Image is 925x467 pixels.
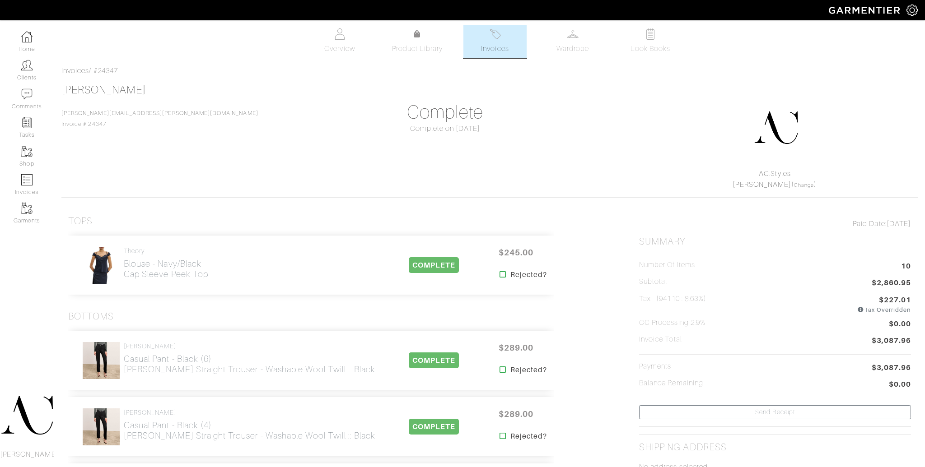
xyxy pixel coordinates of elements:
span: Look Books [631,43,671,54]
img: basicinfo-40fd8af6dae0f16599ec9e87c0ef1c0a1fdea2edbe929e3d69a839185d80c458.svg [334,28,346,40]
span: $3,087.96 [872,335,911,347]
img: reminder-icon-8004d30b9f0a5d33ae49ab947aed9ed385cf756f9e5892f1edd6e32f2345188e.png [21,117,33,128]
h1: Complete [309,102,581,123]
h5: Number of Items [639,261,695,269]
a: [PERSON_NAME] [733,180,791,189]
img: dashboard-icon-dbcd8f5a0b271acd01030246c82b418ddd0df26cd7fceb0bd07c9910d44c42f6.png [21,31,33,42]
span: Overview [324,43,355,54]
img: wardrobe-487a4870c1b7c33e795ec22d11cfc2ed9d08956e64fb3008fe2437562e282088.svg [567,28,579,40]
span: Product Library [392,43,443,54]
h2: Blouse - Navy/Black Cap Sleeve Peek Top [124,259,208,279]
span: Paid Date: [853,220,887,228]
strong: Rejected? [510,365,547,375]
div: [DATE] [639,218,911,229]
a: Overview [308,25,371,58]
span: $289.00 [489,338,543,357]
a: [PERSON_NAME] Casual Pant - Black (6)[PERSON_NAME] Straight Trouser - Washable Wool Twill :: Black [124,342,375,375]
h5: Payments [639,362,671,371]
a: [PERSON_NAME] Casual Pant - Black (4)[PERSON_NAME] Straight Trouser - Washable Wool Twill :: Black [124,409,375,441]
span: Invoices [481,43,509,54]
a: Theory Blouse - Navy/BlackCap Sleeve Peek Top [124,247,208,279]
img: todo-9ac3debb85659649dc8f770b8b6100bb5dab4b48dedcbae339e5042a72dfd3cc.svg [645,28,656,40]
span: $289.00 [489,404,543,424]
img: garments-icon-b7da505a4dc4fd61783c78ac3ca0ef83fa9d6f193b1c9dc38574b1d14d53ca28.png [21,146,33,157]
span: $0.00 [889,319,911,331]
a: Product Library [386,29,449,54]
strong: Rejected? [510,431,547,442]
a: [PERSON_NAME] [61,84,146,96]
a: Look Books [619,25,682,58]
h5: CC Processing 2.9% [639,319,705,327]
img: clients-icon-6bae9207a08558b7cb47a8932f037763ab4055f8c8b6bfacd5dc20c3e0201464.png [21,60,33,71]
h4: [PERSON_NAME] [124,342,375,350]
a: Invoices [463,25,527,58]
span: $0.00 [889,379,911,391]
h5: Balance Remaining [639,379,703,388]
img: uUwc66y2fUeJwv7gq6qJK7jF [82,342,120,379]
img: gear-icon-white-bd11855cb880d31180b6d7d6211b90ccbf57a29d726f0c71d8c61bd08dd39cc2.png [906,5,918,16]
h5: Invoice Total [639,335,682,344]
h5: Subtotal [639,277,667,286]
a: [PERSON_NAME][EMAIL_ADDRESS][PERSON_NAME][DOMAIN_NAME] [61,110,258,116]
span: $227.01 [879,295,911,305]
div: Tax Overridden [857,305,911,314]
span: COMPLETE [409,257,459,273]
span: $2,860.95 [872,277,911,290]
h2: Casual Pant - Black (6) [PERSON_NAME] Straight Trouser - Washable Wool Twill :: Black [124,354,375,375]
a: Wardrobe [541,25,604,58]
span: COMPLETE [409,352,459,368]
span: 10 [901,261,911,273]
h2: Casual Pant - Black (4) [PERSON_NAME] Straight Trouser - Washable Wool Twill :: Black [124,420,375,441]
span: $3,087.96 [872,362,911,373]
h5: Tax (94110 : 8.63%) [639,295,706,310]
h4: [PERSON_NAME] [124,409,375,416]
img: garmentier-logo-header-white-b43fb05a5012e4ada735d5af1a66efaba907eab6374d6393d1fbf88cb4ef424d.png [824,2,906,18]
h2: Shipping Address [639,442,727,453]
img: uUwc66y2fUeJwv7gq6qJK7jF [82,408,120,446]
span: $245.00 [489,243,543,262]
a: Change [794,182,814,188]
img: DupYt8CPKc6sZyAt3svX5Z74.png [753,105,799,150]
span: Wardrobe [556,43,589,54]
img: orders-27d20c2124de7fd6de4e0e44c1d41de31381a507db9b33961299e4e07d508b8c.svg [490,28,501,40]
img: garments-icon-b7da505a4dc4fd61783c78ac3ca0ef83fa9d6f193b1c9dc38574b1d14d53ca28.png [21,203,33,214]
div: / #24347 [61,65,918,76]
a: Invoices [61,67,89,75]
img: KgjnebRf7zNpWpJsPaJD4tPq [86,246,117,284]
a: AC.Styles [759,170,790,178]
strong: Rejected? [510,269,547,280]
span: Invoice # 24347 [61,110,258,127]
div: ( ) [643,168,907,190]
h3: Bottoms [68,311,114,322]
img: comment-icon-a0a6a9ef722e966f86d9cbdc48e553b5cf19dbc54f86b18d962a5391bc8f6eb6.png [21,88,33,100]
a: Send Receipt [639,405,911,419]
h3: Tops [68,216,93,227]
h2: Summary [639,236,911,247]
div: Complete on [DATE] [309,123,581,134]
img: orders-icon-0abe47150d42831381b5fb84f609e132dff9fe21cb692f30cb5eec754e2cba89.png [21,174,33,185]
h4: Theory [124,247,208,255]
span: COMPLETE [409,419,459,435]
